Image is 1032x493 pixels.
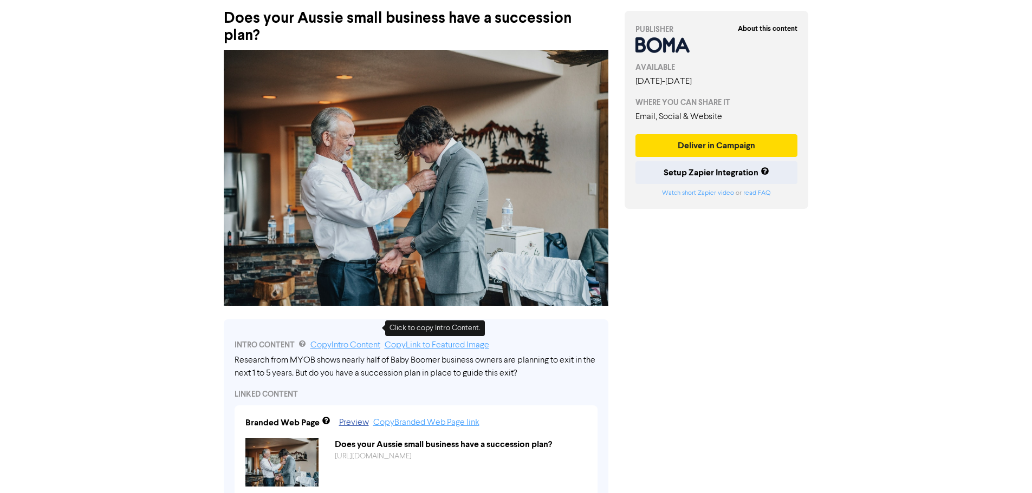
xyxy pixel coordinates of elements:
[373,418,479,427] a: Copy Branded Web Page link
[635,97,798,108] div: WHERE YOU CAN SHARE IT
[635,110,798,123] div: Email, Social & Website
[385,320,485,336] div: Click to copy Intro Content.
[327,451,595,462] div: https://public2.bomamarketing.com/cp/6MExjgIEBebq3FDTG4AY8d?sa=VMgytnF0
[310,341,380,350] a: Copy Intro Content
[635,62,798,73] div: AVAILABLE
[635,188,798,198] div: or
[738,24,797,33] strong: About this content
[635,134,798,157] button: Deliver in Campaign
[662,190,734,196] a: Watch short Zapier video
[235,354,598,380] div: Research from MYOB shows nearly half of Baby Boomer business owners are planning to exit in the n...
[235,339,598,352] div: INTRO CONTENT
[635,75,798,88] div: [DATE] - [DATE]
[635,161,798,184] button: Setup Zapier Integration
[339,418,369,427] a: Preview
[245,416,320,429] div: Branded Web Page
[385,341,489,350] a: Copy Link to Featured Image
[978,441,1032,493] iframe: Chat Widget
[235,389,598,400] div: LINKED CONTENT
[635,24,798,35] div: PUBLISHER
[335,452,412,460] a: [URL][DOMAIN_NAME]
[743,190,770,196] a: read FAQ
[327,438,595,451] div: Does your Aussie small business have a succession plan?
